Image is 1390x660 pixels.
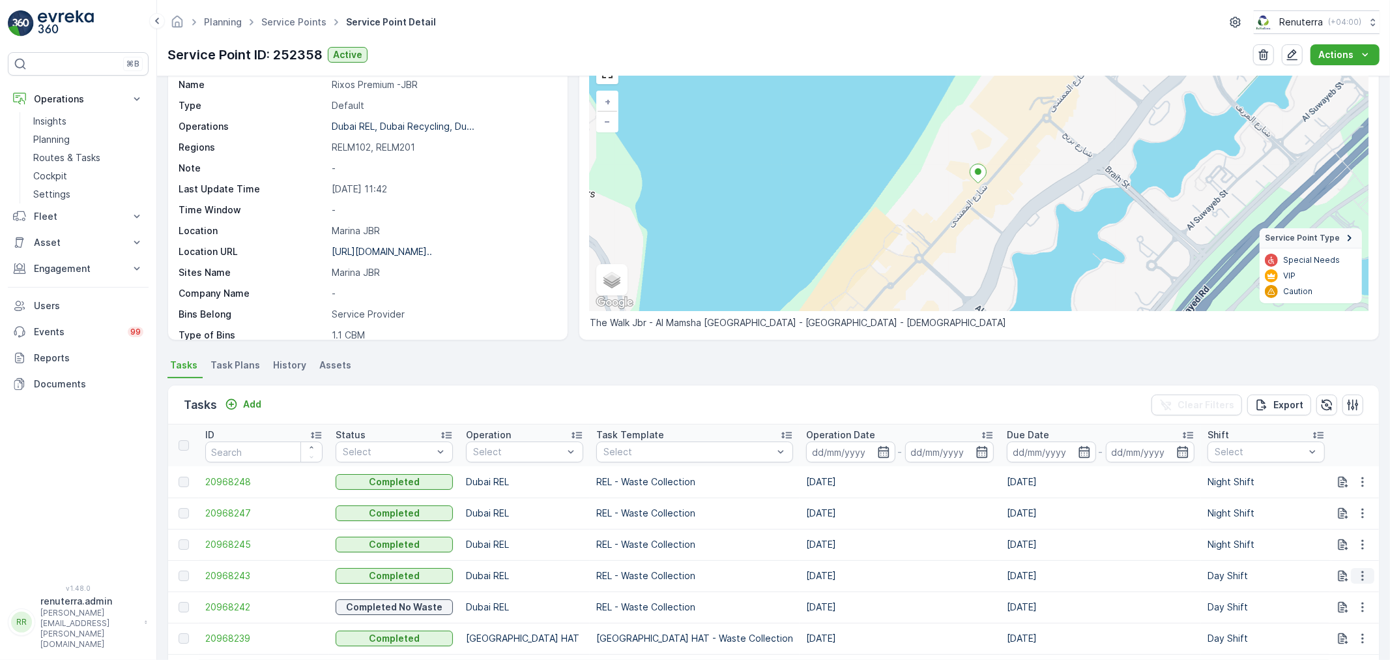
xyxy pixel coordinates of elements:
td: [DATE] [800,560,1000,592]
input: dd/mm/yyyy [905,442,994,462]
p: Rixos Premium -JBR [332,78,554,91]
a: Users [8,293,149,319]
div: Toggle Row Selected [179,539,189,550]
a: Settings [28,185,149,203]
p: Add [243,398,261,411]
p: - [332,287,554,300]
p: Clear Filters [1178,398,1234,412]
a: Homepage [170,20,184,31]
p: Fleet [34,210,123,223]
td: [DATE] [1000,623,1201,654]
p: Export [1273,398,1303,412]
p: Due Date [1007,428,1049,442]
p: Marina JBR [332,266,554,279]
div: Toggle Row Selected [179,508,189,518]
p: Settings [33,188,70,201]
p: Completed [369,475,420,488]
td: Day Shift [1201,560,1331,592]
img: logo [8,10,34,37]
p: 99 [130,327,141,337]
td: [DATE] [800,498,1000,529]
td: REL - Waste Collection [590,498,800,529]
img: logo_light-DOdMpM7g.png [38,10,94,37]
a: Cockpit [28,167,149,185]
input: dd/mm/yyyy [806,442,895,462]
p: Engagement [34,262,123,275]
button: Asset [8,230,149,256]
button: Add [220,397,267,412]
a: Open this area in Google Maps (opens a new window) [593,294,636,311]
button: Renuterra(+04:00) [1254,10,1380,34]
a: Reports [8,345,149,371]
span: Task Plans [210,359,260,372]
p: ID [205,428,214,442]
button: Operations [8,86,149,112]
td: REL - Waste Collection [590,529,800,560]
td: [DATE] [1000,529,1201,560]
p: - [898,444,903,460]
input: dd/mm/yyyy [1007,442,1096,462]
a: 20968239 [205,632,323,645]
p: Name [179,78,326,91]
p: Active [333,48,362,61]
td: Night Shift [1201,529,1331,560]
div: Toggle Row Selected [179,602,189,612]
input: Search [205,442,323,462]
td: Day Shift [1201,623,1331,654]
td: Night Shift [1201,466,1331,498]
p: [DATE] 11:42 [332,183,554,196]
p: ( +04:00 ) [1328,17,1361,27]
td: [DATE] [800,466,1000,498]
p: Tasks [184,396,217,414]
a: 20968248 [205,475,323,488]
span: Service Point Type [1265,233,1340,243]
p: Type of Bins [179,329,326,342]
p: - [332,162,554,175]
p: Status [336,428,366,442]
button: Completed [336,568,453,584]
td: REL - Waste Collection [590,560,800,592]
p: RELM102, RELM201 [332,141,554,154]
p: Completed [369,632,420,645]
p: [URL][DOMAIN_NAME].. [332,246,432,257]
a: 20968242 [205,601,323,614]
p: Insights [33,115,66,128]
button: Active [328,47,368,63]
a: Documents [8,371,149,397]
img: Screenshot_2024-07-26_at_13.33.01.png [1254,15,1274,29]
p: Completed No Waste [346,601,442,614]
p: Completed [369,507,420,520]
td: [GEOGRAPHIC_DATA] HAT - Waste Collection [590,623,800,654]
p: Last Update Time [179,183,326,196]
span: History [273,359,306,372]
a: Insights [28,112,149,130]
div: RR [11,612,32,633]
button: Engagement [8,256,149,282]
p: Shift [1208,428,1229,442]
span: 20968245 [205,538,323,551]
p: Sites Name [179,266,326,279]
button: Completed [336,537,453,552]
td: Dubai REL [459,466,590,498]
p: Users [34,299,143,312]
span: Service Point Detail [343,16,439,29]
p: Events [34,325,120,338]
p: Renuterra [1279,16,1323,29]
div: Toggle Row Selected [179,633,189,644]
a: 20968247 [205,507,323,520]
button: Actions [1310,44,1380,65]
p: Select [343,445,433,458]
button: Completed [336,474,453,490]
a: Planning [28,130,149,149]
td: Night Shift [1201,498,1331,529]
p: Time Window [179,203,326,217]
td: Dubai REL [459,592,590,623]
td: Dubai REL [459,498,590,529]
div: Toggle Row Selected [179,477,189,487]
a: Planning [204,16,242,27]
p: Select [1215,445,1305,458]
td: [DATE] [1000,466,1201,498]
